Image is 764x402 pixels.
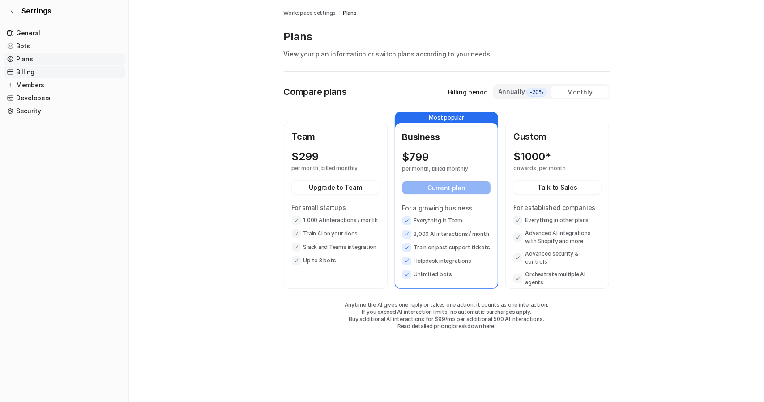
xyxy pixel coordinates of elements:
[395,112,498,123] p: Most popular
[402,216,491,225] li: Everything in Team
[284,301,610,308] p: Anytime the AI gives one reply or takes one action, it counts as one interaction.
[284,316,610,323] p: Buy additional AI interactions for $99/mo per additional 500 AI interactions.
[513,165,585,172] p: onwards, per month
[513,181,601,194] button: Talk to Sales
[513,150,551,163] p: $ 1000*
[402,270,491,279] li: Unlimited bots
[21,5,51,16] span: Settings
[292,165,363,172] p: per month, billed monthly
[292,243,380,252] li: Slack and Teams integration
[513,229,601,245] li: Advanced AI integrations with Shopify and more
[338,9,340,17] span: /
[513,270,601,287] li: Orchestrate multiple AI agents
[343,9,357,17] a: Plans
[513,216,601,225] li: Everything in other plans
[284,30,610,44] p: Plans
[402,243,491,252] li: Train on past support tickets
[513,250,601,266] li: Advanced security & controls
[284,85,347,98] p: Compare plans
[513,203,601,212] p: For established companies
[402,130,491,144] p: Business
[284,9,336,17] a: Workspace settings
[448,87,487,97] p: Billing period
[402,203,491,213] p: For a growing business
[513,130,601,143] p: Custom
[498,87,548,97] div: Annually
[284,49,610,59] p: View your plan information or switch plans according to your needs
[4,105,125,117] a: Security
[402,257,491,265] li: Helpdesk integrations
[526,88,547,97] span: -20%
[292,150,319,163] p: $ 299
[402,230,491,239] li: 3,000 AI interactions / month
[292,216,380,225] li: 1,000 AI interactions / month
[4,79,125,91] a: Members
[292,181,380,194] button: Upgrade to Team
[292,203,380,212] p: For small startups
[402,181,491,194] button: Current plan
[292,256,380,265] li: Up to 3 bots
[402,165,475,172] p: per month, billed monthly
[4,92,125,104] a: Developers
[397,323,495,329] a: Read detailed pricing breakdown here.
[4,27,125,39] a: General
[284,308,610,316] p: If you exceed AI interaction limits, no automatic surcharges apply.
[402,151,429,163] p: $ 799
[4,66,125,78] a: Billing
[4,40,125,52] a: Bots
[292,229,380,238] li: Train AI on your docs
[551,86,609,98] div: Monthly
[292,130,380,143] p: Team
[4,53,125,65] a: Plans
